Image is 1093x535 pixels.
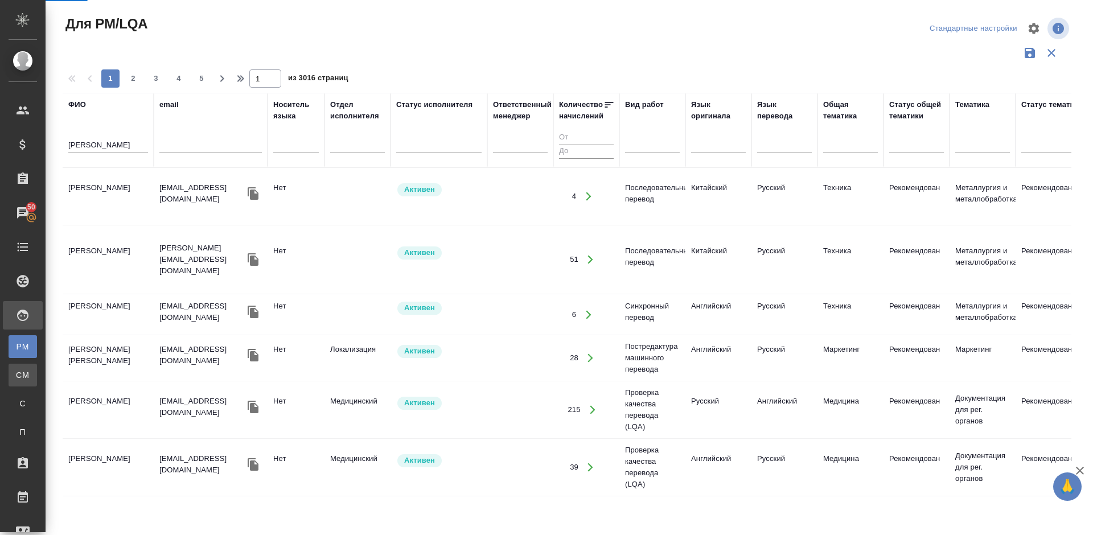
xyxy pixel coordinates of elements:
[577,303,600,326] button: Открыть работы
[9,392,37,415] a: С
[14,341,31,352] span: PM
[817,390,884,430] td: Медицина
[570,352,578,364] div: 28
[396,182,482,197] div: Рядовой исполнитель: назначай с учетом рейтинга
[268,176,324,216] td: Нет
[159,453,245,476] p: [EMAIL_ADDRESS][DOMAIN_NAME]
[884,390,950,430] td: Рекомендован
[619,381,685,438] td: Проверка качества перевода (LQA)
[757,99,812,122] div: Язык перевода
[751,295,817,335] td: Русский
[572,309,576,320] div: 6
[751,447,817,487] td: Русский
[817,176,884,216] td: Техника
[685,295,751,335] td: Английский
[884,295,950,335] td: Рекомендован
[950,338,1016,378] td: Маркетинг
[404,302,435,314] p: Активен
[685,447,751,487] td: Английский
[751,176,817,216] td: Русский
[288,71,348,88] span: из 3016 страниц
[1047,18,1071,39] span: Посмотреть информацию
[685,390,751,430] td: Русский
[192,69,211,88] button: 5
[493,99,552,122] div: Ответственный менеджер
[268,338,324,378] td: Нет
[124,73,142,84] span: 2
[63,240,154,279] td: [PERSON_NAME]
[1053,472,1082,501] button: 🙏
[889,99,944,122] div: Статус общей тематики
[579,456,602,479] button: Открыть работы
[404,455,435,466] p: Активен
[159,182,245,205] p: [EMAIL_ADDRESS][DOMAIN_NAME]
[159,396,245,418] p: [EMAIL_ADDRESS][DOMAIN_NAME]
[159,99,179,110] div: email
[147,73,165,84] span: 3
[396,301,482,316] div: Рядовой исполнитель: назначай с учетом рейтинга
[14,426,31,438] span: П
[245,303,262,320] button: Скопировать
[1020,15,1047,42] span: Настроить таблицу
[570,254,578,265] div: 51
[927,20,1020,38] div: split button
[14,369,31,381] span: CM
[404,247,435,258] p: Активен
[950,176,1016,216] td: Металлургия и металлобработка
[396,453,482,468] div: Рядовой исполнитель: назначай с учетом рейтинга
[170,73,188,84] span: 4
[817,295,884,335] td: Техника
[619,240,685,279] td: Последовательный перевод
[404,345,435,357] p: Активен
[817,338,884,378] td: Маркетинг
[68,99,86,110] div: ФИО
[14,398,31,409] span: С
[159,301,245,323] p: [EMAIL_ADDRESS][DOMAIN_NAME]
[324,447,391,487] td: Медицинский
[268,295,324,335] td: Нет
[685,240,751,279] td: Китайский
[170,69,188,88] button: 4
[950,445,1016,490] td: Документация для рег. органов
[159,242,245,277] p: [PERSON_NAME][EMAIL_ADDRESS][DOMAIN_NAME]
[404,397,435,409] p: Активен
[570,462,578,473] div: 39
[9,335,37,358] a: PM
[9,364,37,386] a: CM
[619,335,685,381] td: Постредактура машинного перевода
[20,201,42,213] span: 50
[559,145,614,159] input: До
[324,390,391,430] td: Медицинский
[124,69,142,88] button: 2
[147,69,165,88] button: 3
[572,191,576,202] div: 4
[685,176,751,216] td: Китайский
[404,184,435,195] p: Активен
[625,99,664,110] div: Вид работ
[396,99,472,110] div: Статус исполнителя
[159,344,245,367] p: [EMAIL_ADDRESS][DOMAIN_NAME]
[245,398,262,415] button: Скопировать
[619,295,685,335] td: Синхронный перевод
[3,199,43,227] a: 50
[619,439,685,496] td: Проверка качества перевода (LQA)
[559,131,614,145] input: От
[63,390,154,430] td: [PERSON_NAME]
[691,99,746,122] div: Язык оригинала
[245,251,262,268] button: Скопировать
[192,73,211,84] span: 5
[751,390,817,430] td: Английский
[950,240,1016,279] td: Металлургия и металлобработка
[823,99,878,122] div: Общая тематика
[63,176,154,216] td: [PERSON_NAME]
[950,387,1016,433] td: Документация для рег. органов
[63,447,154,487] td: [PERSON_NAME]
[245,347,262,364] button: Скопировать
[685,338,751,378] td: Английский
[396,344,482,359] div: Рядовой исполнитель: назначай с учетом рейтинга
[63,15,147,33] span: Для PM/LQA
[619,176,685,216] td: Последовательный перевод
[751,240,817,279] td: Русский
[1019,42,1041,64] button: Сохранить фильтры
[1041,42,1062,64] button: Сбросить фильтры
